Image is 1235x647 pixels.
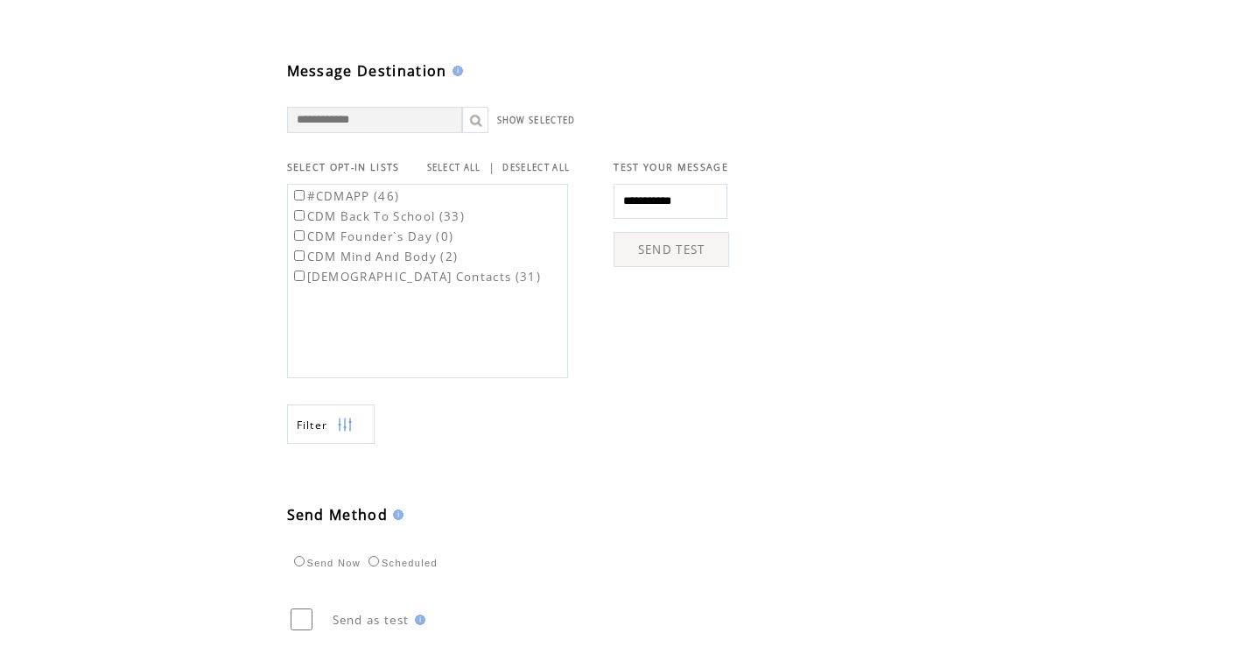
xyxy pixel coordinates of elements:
label: #CDMAPP (46) [291,188,400,204]
img: help.gif [388,510,403,520]
label: CDM Back To School (33) [291,208,466,224]
span: SELECT OPT-IN LISTS [287,161,400,173]
label: [DEMOGRAPHIC_DATA] Contacts (31) [291,269,542,285]
input: CDM Back To School (33) [294,210,305,221]
label: Send Now [290,558,361,568]
span: | [488,159,495,175]
input: CDM Founder`s Day (0) [294,230,305,241]
input: CDM Mind And Body (2) [294,250,305,261]
a: Filter [287,404,375,444]
input: #CDMAPP (46) [294,190,305,200]
span: Send Method [287,505,389,524]
span: Send as test [333,612,410,628]
input: [DEMOGRAPHIC_DATA] Contacts (31) [294,271,305,281]
img: filters.png [337,405,353,445]
span: TEST YOUR MESSAGE [614,161,728,173]
a: DESELECT ALL [502,162,570,173]
label: CDM Mind And Body (2) [291,249,459,264]
span: Show filters [297,418,328,433]
a: SHOW SELECTED [497,115,576,126]
label: CDM Founder`s Day (0) [291,229,454,244]
span: Message Destination [287,61,447,81]
a: SELECT ALL [427,162,481,173]
img: help.gif [410,615,425,625]
input: Send Now [294,556,305,566]
a: SEND TEST [614,232,729,267]
label: Scheduled [364,558,438,568]
input: Scheduled [368,556,379,566]
img: help.gif [447,66,463,76]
